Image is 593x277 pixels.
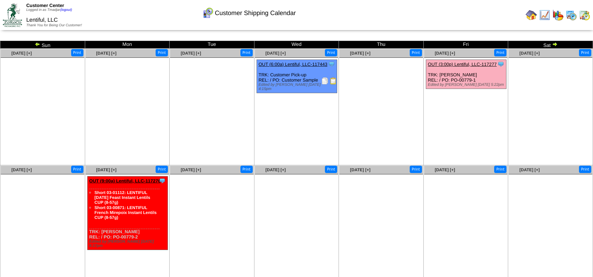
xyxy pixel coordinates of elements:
[325,49,337,56] button: Print
[330,77,337,84] img: Bill of Lading
[87,176,168,250] div: TRK: [PERSON_NAME] REL: / PO: PO-00779-2
[259,62,327,67] a: OUT (6:00a) Lentiful, LLC-117443
[156,49,168,56] button: Print
[71,166,83,173] button: Print
[26,3,64,8] span: Customer Center
[96,167,116,172] a: [DATE] [+]
[159,177,166,184] img: Tooltip
[423,41,508,49] td: Fri
[321,77,328,84] img: Packing Slip
[435,51,455,56] a: [DATE] [+]
[26,8,72,12] span: Logged in as Tmadjar
[254,41,339,49] td: Wed
[579,166,591,173] button: Print
[170,41,254,49] td: Tue
[579,49,591,56] button: Print
[497,61,504,68] img: Tooltip
[181,51,201,56] a: [DATE] [+]
[428,83,506,87] div: Edited by [PERSON_NAME] [DATE] 5:22pm
[328,61,335,68] img: Tooltip
[526,9,537,21] img: home.gif
[12,51,32,56] a: [DATE] [+]
[240,166,253,173] button: Print
[95,205,157,220] a: Short 03-00871: LENTIFUL French Mirepoix Instant Lentils CUP (8-57g)
[579,9,590,21] img: calendarinout.gif
[181,167,201,172] a: [DATE] [+]
[519,51,540,56] a: [DATE] [+]
[95,190,150,205] a: Short 03-01112: LENTIFUL [DATE] Feast Instant Lentils CUP (8-57g)
[426,60,506,89] div: TRK: [PERSON_NAME] REL: / PO: PO-00779-1
[494,49,506,56] button: Print
[339,41,424,49] td: Thu
[12,167,32,172] a: [DATE] [+]
[202,7,213,19] img: calendarcustomer.gif
[26,23,82,27] span: Thank You for Being Our Customer!
[410,49,422,56] button: Print
[156,166,168,173] button: Print
[3,3,22,27] img: ZoRoCo_Logo(Green%26Foil)%20jpg.webp
[89,240,168,248] div: Edited by [PERSON_NAME] [DATE] 6:17pm
[494,166,506,173] button: Print
[428,62,497,67] a: OUT (3:00p) Lentiful, LLC-117277
[85,41,170,49] td: Mon
[350,167,370,172] a: [DATE] [+]
[240,49,253,56] button: Print
[71,49,83,56] button: Print
[26,17,58,23] span: Lentiful, LLC
[410,166,422,173] button: Print
[259,83,337,91] div: Edited by [PERSON_NAME] [DATE] 4:15pm
[350,51,370,56] a: [DATE] [+]
[89,178,161,183] a: OUT (9:00a) Lentiful, LLC-117276
[96,51,116,56] a: [DATE] [+]
[552,41,558,47] img: arrowright.gif
[325,166,337,173] button: Print
[552,9,564,21] img: graph.gif
[0,41,85,49] td: Sun
[539,9,550,21] img: line_graph.gif
[566,9,577,21] img: calendarprod.gif
[257,60,337,93] div: TRK: Customer Pick-up REL: / PO: Customer Sample
[508,41,593,49] td: Sat
[35,41,40,47] img: arrowleft.gif
[519,167,540,172] a: [DATE] [+]
[215,9,296,17] span: Customer Shipping Calendar
[60,8,72,12] a: (logout)
[265,167,286,172] a: [DATE] [+]
[435,167,455,172] a: [DATE] [+]
[265,51,286,56] a: [DATE] [+]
